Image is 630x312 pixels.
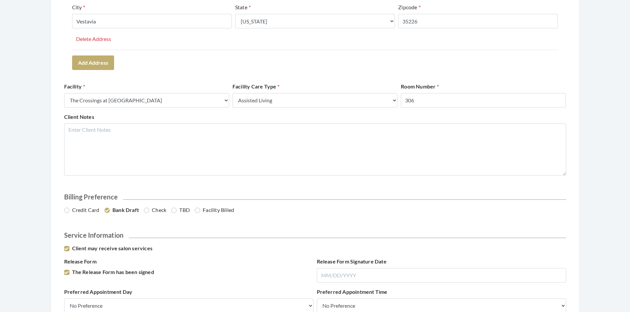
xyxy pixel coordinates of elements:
[64,258,97,265] label: Release Form
[64,288,133,296] label: Preferred Appointment Day
[235,3,251,11] label: State
[398,3,421,11] label: Zipcode
[144,206,166,214] label: Check
[398,14,558,28] input: Zipcode
[195,206,234,214] label: Facility Billed
[171,206,190,214] label: TBD
[401,83,439,90] label: Room Number
[105,206,139,214] label: Bank Draft
[72,55,114,70] button: Add Address
[317,268,566,283] input: MM/DD/YYYY
[317,288,388,296] label: Preferred Appointment Time
[64,83,85,90] label: Facility
[72,14,232,28] input: City
[64,231,566,239] h2: Service Information
[64,193,566,201] h2: Billing Preference
[72,34,115,44] button: Delete Address
[317,258,387,265] label: Release Form Signature Date
[64,244,153,252] label: Client may receive salon services
[232,83,280,90] label: Facility Care Type
[64,268,154,276] label: The Release Form has been signed
[64,113,94,121] label: Client Notes
[64,206,100,214] label: Credit Card
[401,93,566,108] input: Enter Room Number
[72,3,85,11] label: City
